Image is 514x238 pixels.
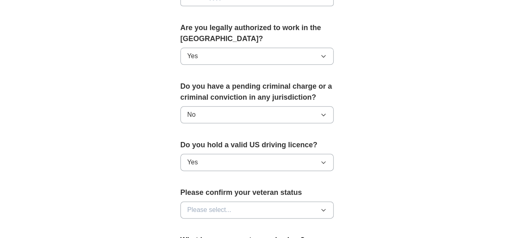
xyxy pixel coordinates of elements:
[180,187,334,198] label: Please confirm your veteran status
[180,201,334,218] button: Please select...
[180,81,334,103] label: Do you have a pending criminal charge or a criminal conviction in any jurisdiction?
[180,106,334,123] button: No
[187,157,198,167] span: Yes
[180,154,334,171] button: Yes
[180,140,334,151] label: Do you hold a valid US driving licence?
[187,110,195,120] span: No
[187,205,232,215] span: Please select...
[187,51,198,61] span: Yes
[180,22,334,44] label: Are you legally authorized to work in the [GEOGRAPHIC_DATA]?
[180,48,334,65] button: Yes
